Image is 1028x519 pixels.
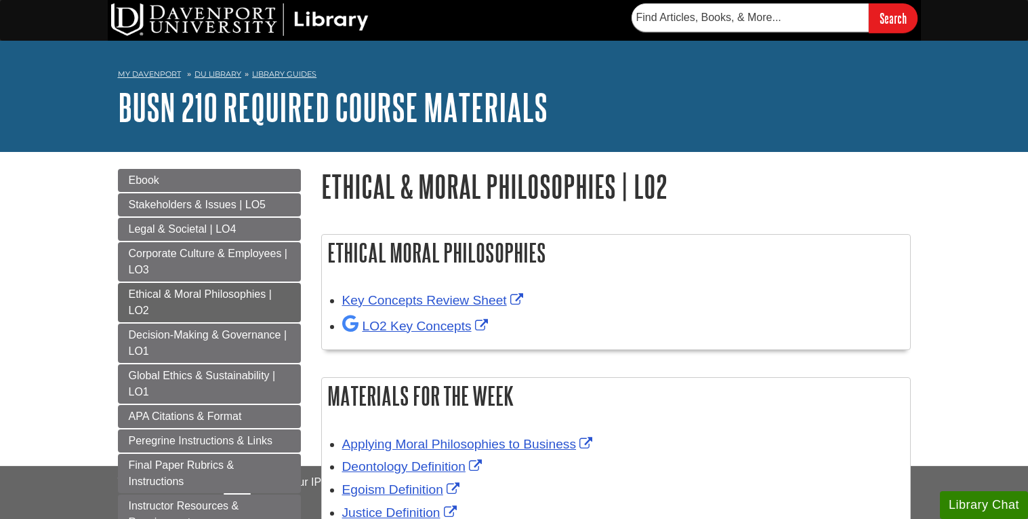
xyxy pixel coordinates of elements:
[342,319,491,333] a: Link opens in new window
[129,248,287,275] span: Corporate Culture & Employees | LO3
[321,169,911,204] h1: Ethical & Moral Philosophies | LO2
[118,454,301,493] a: Final Paper Rubrics & Instructions
[342,459,485,474] a: Link opens in new window
[632,3,918,33] form: Searches DU Library's articles, books, and more
[118,218,301,241] a: Legal & Societal | LO4
[111,3,369,36] img: DU Library
[129,288,272,316] span: Ethical & Moral Philosophies | LO2
[118,429,301,453] a: Peregrine Instructions & Links
[118,242,301,282] a: Corporate Culture & Employees | LO3
[342,482,463,497] a: Link opens in new window
[118,69,181,80] a: My Davenport
[129,174,159,186] span: Ebook
[632,3,869,32] input: Find Articles, Books, & More...
[252,69,316,79] a: Library Guides
[940,491,1028,519] button: Library Chat
[129,435,273,446] span: Peregrine Instructions & Links
[129,410,242,422] span: APA Citations & Format
[118,364,301,404] a: Global Ethics & Sustainability | LO1
[118,283,301,322] a: Ethical & Moral Philosophies | LO2
[342,437,596,451] a: Link opens in new window
[342,293,527,307] a: Link opens in new window
[322,378,910,414] h2: Materials for the Week
[322,235,910,271] h2: Ethical Moral Philosophies
[129,329,287,357] span: Decision-Making & Governance | LO1
[118,324,301,363] a: Decision-Making & Governance | LO1
[194,69,241,79] a: DU Library
[118,193,301,216] a: Stakeholders & Issues | LO5
[118,169,301,192] a: Ebook
[129,370,276,398] span: Global Ethics & Sustainability | LO1
[129,459,234,487] span: Final Paper Rubrics & Instructions
[118,65,911,87] nav: breadcrumb
[129,199,266,210] span: Stakeholders & Issues | LO5
[118,405,301,428] a: APA Citations & Format
[129,223,237,235] span: Legal & Societal | LO4
[869,3,918,33] input: Search
[118,86,548,128] a: BUSN 210 Required Course Materials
